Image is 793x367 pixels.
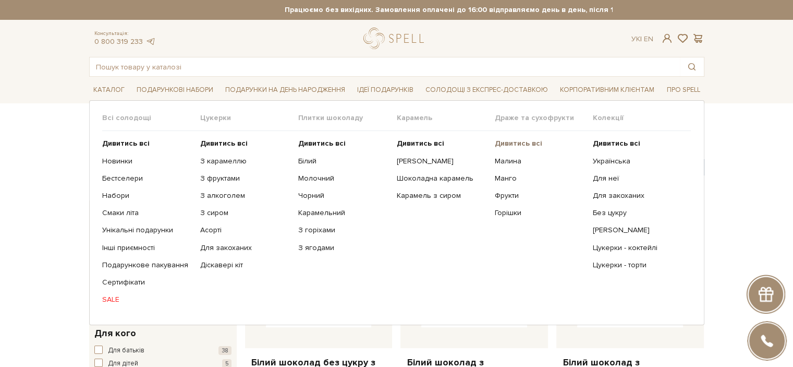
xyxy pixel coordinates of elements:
[94,326,136,340] span: Для кого
[102,139,150,148] b: Дивитись всі
[298,174,388,183] a: Молочний
[396,139,486,148] a: Дивитись всі
[644,34,653,43] a: En
[102,139,192,148] a: Дивитись всі
[495,191,585,200] a: Фрукти
[495,139,542,148] b: Дивитись всі
[102,226,192,235] a: Унікальні подарунки
[102,157,192,166] a: Новинки
[396,113,494,123] span: Карамель
[298,243,388,253] a: З ягодами
[200,139,248,148] b: Дивитись всі
[298,226,388,235] a: З горіхами
[200,174,290,183] a: З фруктами
[396,139,444,148] b: Дивитись всі
[396,191,486,200] a: Карамель з сиром
[108,346,144,356] span: Для батьків
[102,295,192,304] a: SALE
[593,113,691,123] span: Колекції
[593,208,683,218] a: Без цукру
[396,157,486,166] a: [PERSON_NAME]
[132,82,217,98] span: Подарункові набори
[353,82,418,98] span: Ідеї подарунків
[495,113,593,123] span: Драже та сухофрукти
[640,34,642,43] span: |
[495,139,585,148] a: Дивитись всі
[145,37,156,46] a: telegram
[102,208,192,218] a: Смаки літа
[593,174,683,183] a: Для неї
[94,346,231,356] button: Для батьків 38
[218,346,231,355] span: 38
[593,243,683,253] a: Цукерки - коктейлі
[495,157,585,166] a: Малина
[200,139,290,148] a: Дивитись всі
[495,174,585,183] a: Манго
[363,28,429,49] a: logo
[593,261,683,270] a: Цукерки - торти
[102,174,192,183] a: Бестселери
[221,82,349,98] span: Подарунки на День народження
[200,261,290,270] a: Діскавері кіт
[94,30,156,37] span: Консультація:
[102,243,192,253] a: Інші приємності
[102,278,192,287] a: Сертифікати
[593,226,683,235] a: [PERSON_NAME]
[200,243,290,253] a: Для закоханих
[89,100,704,325] div: Каталог
[556,81,658,99] a: Корпоративним клієнтам
[90,57,680,76] input: Пошук товару у каталозі
[593,139,640,148] b: Дивитись всі
[593,157,683,166] a: Українська
[102,113,200,123] span: Всі солодощі
[593,139,683,148] a: Дивитись всі
[200,191,290,200] a: З алкоголем
[396,174,486,183] a: Шоколадна карамель
[631,34,653,44] div: Ук
[593,191,683,200] a: Для закоханих
[94,37,143,46] a: 0 800 319 233
[200,157,290,166] a: З карамеллю
[298,113,396,123] span: Плитки шоколаду
[298,139,388,148] a: Дивитись всі
[298,157,388,166] a: Білий
[421,81,552,99] a: Солодощі з експрес-доставкою
[200,208,290,218] a: З сиром
[200,113,298,123] span: Цукерки
[662,82,704,98] span: Про Spell
[102,261,192,270] a: Подарункове пакування
[680,57,704,76] button: Пошук товару у каталозі
[298,139,346,148] b: Дивитись всі
[89,82,129,98] span: Каталог
[200,226,290,235] a: Асорті
[495,208,585,218] a: Горішки
[102,191,192,200] a: Набори
[298,208,388,218] a: Карамельний
[298,191,388,200] a: Чорний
